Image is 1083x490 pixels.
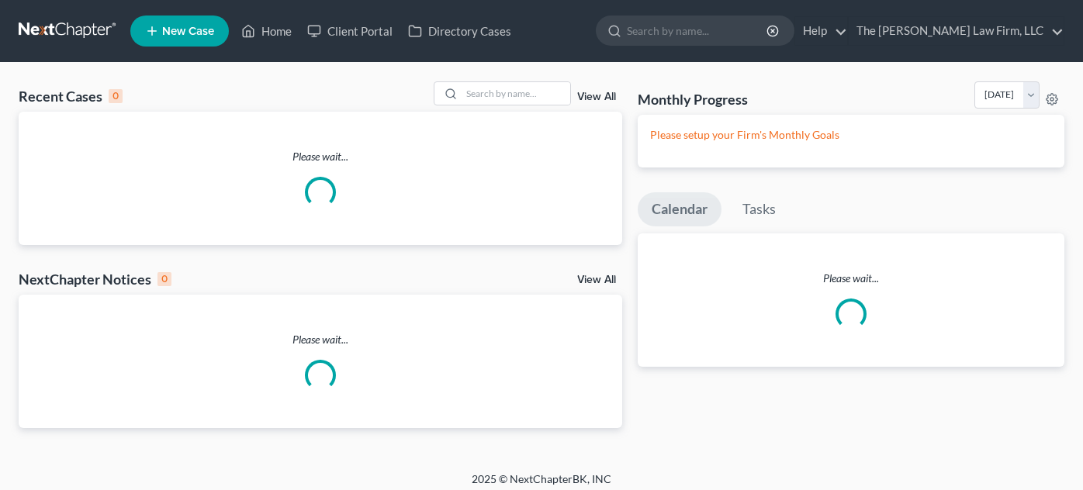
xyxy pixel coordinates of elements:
div: 0 [109,89,123,103]
a: Calendar [638,192,721,226]
a: View All [577,274,616,285]
input: Search by name... [627,16,769,45]
a: Help [795,17,847,45]
a: Client Portal [299,17,400,45]
p: Please wait... [19,149,622,164]
p: Please wait... [638,271,1064,286]
a: Home [234,17,299,45]
a: The [PERSON_NAME] Law Firm, LLC [849,17,1064,45]
a: Tasks [728,192,790,226]
div: Recent Cases [19,87,123,105]
input: Search by name... [462,82,570,105]
h3: Monthly Progress [638,90,748,109]
p: Please wait... [19,332,622,347]
a: Directory Cases [400,17,519,45]
div: 0 [157,272,171,286]
div: NextChapter Notices [19,270,171,288]
p: Please setup your Firm's Monthly Goals [650,127,1052,143]
a: View All [577,91,616,102]
span: New Case [162,26,214,37]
